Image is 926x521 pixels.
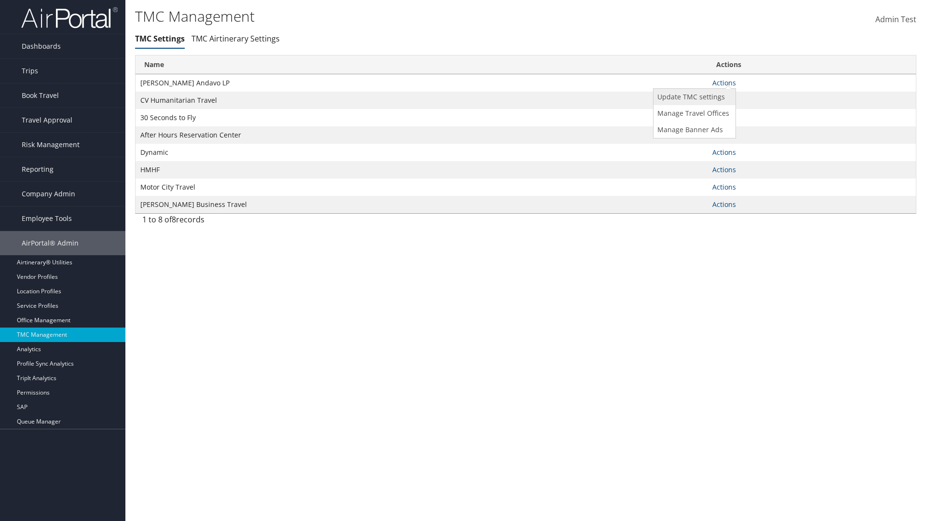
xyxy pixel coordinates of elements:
[654,122,733,138] a: Manage Banner Ads
[22,133,80,157] span: Risk Management
[136,178,708,196] td: Motor City Travel
[712,200,736,209] a: Actions
[22,83,59,108] span: Book Travel
[875,5,916,35] a: Admin Test
[712,78,736,87] a: Actions
[712,148,736,157] a: Actions
[136,109,708,126] td: 30 Seconds to Fly
[191,33,280,44] a: TMC Airtinerary Settings
[22,182,75,206] span: Company Admin
[712,182,736,192] a: Actions
[136,161,708,178] td: HMHF
[654,89,733,105] a: Update TMC settings
[22,59,38,83] span: Trips
[172,214,176,225] span: 8
[136,55,708,74] th: Name: activate to sort column ascending
[136,126,708,144] td: After Hours Reservation Center
[136,196,708,213] td: [PERSON_NAME] Business Travel
[136,144,708,161] td: Dynamic
[22,108,72,132] span: Travel Approval
[136,74,708,92] td: [PERSON_NAME] Andavo LP
[22,34,61,58] span: Dashboards
[22,231,79,255] span: AirPortal® Admin
[22,206,72,231] span: Employee Tools
[142,214,323,230] div: 1 to 8 of records
[875,14,916,25] span: Admin Test
[136,92,708,109] td: CV Humanitarian Travel
[135,6,656,27] h1: TMC Management
[654,105,733,122] a: Manage Travel Offices
[21,6,118,29] img: airportal-logo.png
[708,55,916,74] th: Actions
[712,165,736,174] a: Actions
[135,33,185,44] a: TMC Settings
[22,157,54,181] span: Reporting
